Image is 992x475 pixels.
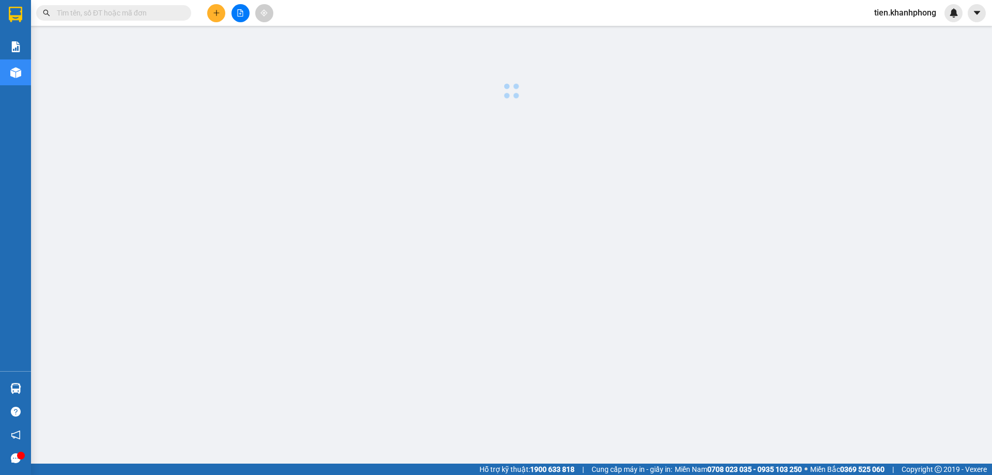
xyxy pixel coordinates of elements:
span: file-add [237,9,244,17]
strong: 1900 633 818 [530,465,575,473]
span: notification [11,430,21,440]
span: | [892,464,894,475]
span: Cung cấp máy in - giấy in: [592,464,672,475]
span: question-circle [11,407,21,417]
span: ⚪️ [804,467,808,471]
button: file-add [231,4,250,22]
input: Tìm tên, số ĐT hoặc mã đơn [57,7,179,19]
span: | [582,464,584,475]
span: caret-down [972,8,982,18]
img: warehouse-icon [10,67,21,78]
img: warehouse-icon [10,383,21,394]
span: plus [213,9,220,17]
span: Miền Nam [675,464,802,475]
span: aim [260,9,268,17]
span: message [11,453,21,463]
span: Hỗ trợ kỹ thuật: [479,464,575,475]
img: solution-icon [10,41,21,52]
span: tien.khanhphong [866,6,944,19]
img: logo-vxr [9,7,22,22]
img: icon-new-feature [949,8,958,18]
button: aim [255,4,273,22]
button: caret-down [968,4,986,22]
span: search [43,9,50,17]
strong: 0708 023 035 - 0935 103 250 [707,465,802,473]
strong: 0369 525 060 [840,465,885,473]
span: Miền Bắc [810,464,885,475]
button: plus [207,4,225,22]
span: copyright [935,466,942,473]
